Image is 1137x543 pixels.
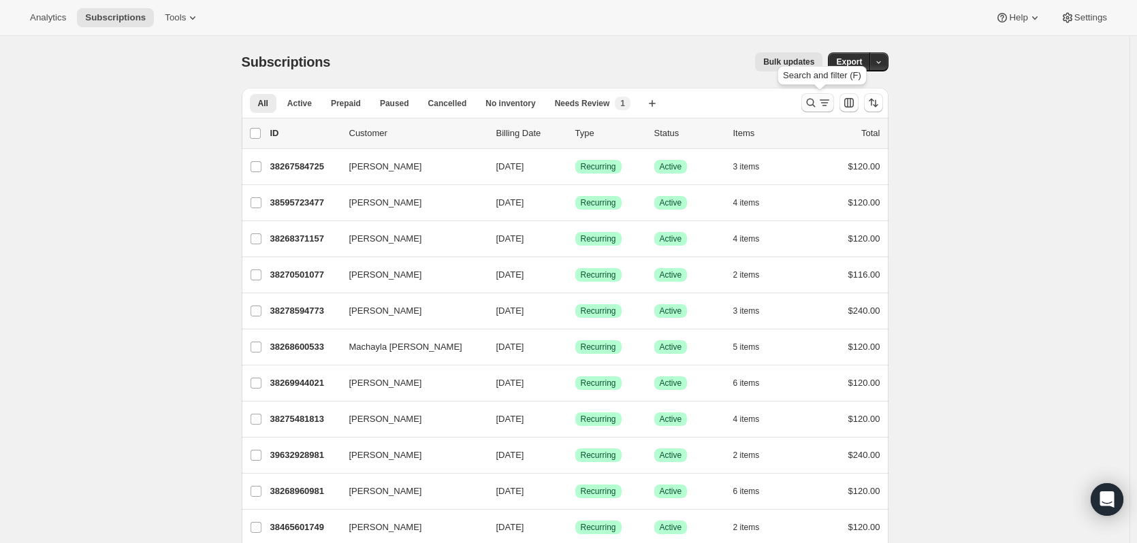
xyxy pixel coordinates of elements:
[349,304,422,318] span: [PERSON_NAME]
[864,93,883,112] button: Sort the results
[496,306,524,316] span: [DATE]
[270,127,338,140] p: ID
[620,98,625,109] span: 1
[341,480,477,502] button: [PERSON_NAME]
[733,446,775,465] button: 2 items
[987,8,1049,27] button: Help
[848,522,880,532] span: $120.00
[270,160,338,174] p: 38267584725
[496,233,524,244] span: [DATE]
[848,269,880,280] span: $116.00
[733,157,775,176] button: 3 items
[349,160,422,174] span: [PERSON_NAME]
[22,8,74,27] button: Analytics
[349,448,422,462] span: [PERSON_NAME]
[733,269,760,280] span: 2 items
[733,127,801,140] div: Items
[341,336,477,358] button: Machayla [PERSON_NAME]
[1091,483,1123,516] div: Open Intercom Messenger
[496,378,524,388] span: [DATE]
[496,522,524,532] span: [DATE]
[496,486,524,496] span: [DATE]
[848,197,880,208] span: $120.00
[555,98,610,109] span: Needs Review
[349,340,462,354] span: Machayla [PERSON_NAME]
[660,378,682,389] span: Active
[77,8,154,27] button: Subscriptions
[581,161,616,172] span: Recurring
[733,482,775,501] button: 6 items
[270,265,880,284] div: 38270501077[PERSON_NAME][DATE]SuccessRecurringSuccessActive2 items$116.00
[654,127,722,140] p: Status
[581,197,616,208] span: Recurring
[848,161,880,171] span: $120.00
[349,232,422,246] span: [PERSON_NAME]
[349,268,422,282] span: [PERSON_NAME]
[341,300,477,322] button: [PERSON_NAME]
[660,522,682,533] span: Active
[1074,12,1107,23] span: Settings
[380,98,409,109] span: Paused
[496,450,524,460] span: [DATE]
[341,516,477,538] button: [PERSON_NAME]
[341,372,477,394] button: [PERSON_NAME]
[581,306,616,316] span: Recurring
[733,486,760,497] span: 6 items
[660,486,682,497] span: Active
[733,301,775,320] button: 3 items
[270,232,338,246] p: 38268371157
[270,340,338,354] p: 38268600533
[341,444,477,466] button: [PERSON_NAME]
[349,521,422,534] span: [PERSON_NAME]
[270,448,338,462] p: 39632928981
[660,197,682,208] span: Active
[270,268,338,282] p: 38270501077
[733,522,760,533] span: 2 items
[660,269,682,280] span: Active
[733,342,760,352] span: 5 items
[85,12,146,23] span: Subscriptions
[341,408,477,430] button: [PERSON_NAME]
[270,196,338,210] p: 38595723477
[242,54,331,69] span: Subscriptions
[165,12,186,23] span: Tools
[349,412,422,426] span: [PERSON_NAME]
[258,98,268,109] span: All
[270,301,880,320] div: 38278594773[PERSON_NAME][DATE]SuccessRecurringSuccessActive3 items$240.00
[270,304,338,318] p: 38278594773
[733,229,775,248] button: 4 items
[270,518,880,537] div: 38465601749[PERSON_NAME][DATE]SuccessRecurringSuccessActive2 items$120.00
[270,482,880,501] div: 38268960981[PERSON_NAME][DATE]SuccessRecurringSuccessActive6 items$120.00
[733,193,775,212] button: 4 items
[270,374,880,393] div: 38269944021[PERSON_NAME][DATE]SuccessRecurringSuccessActive6 items$120.00
[641,94,663,113] button: Create new view
[341,264,477,286] button: [PERSON_NAME]
[660,414,682,425] span: Active
[349,484,422,498] span: [PERSON_NAME]
[733,374,775,393] button: 6 items
[270,376,338,390] p: 38269944021
[848,414,880,424] span: $120.00
[349,196,422,210] span: [PERSON_NAME]
[848,233,880,244] span: $120.00
[270,229,880,248] div: 38268371157[PERSON_NAME][DATE]SuccessRecurringSuccessActive4 items$120.00
[660,342,682,352] span: Active
[496,197,524,208] span: [DATE]
[270,446,880,465] div: 39632928981[PERSON_NAME][DATE]SuccessRecurringSuccessActive2 items$240.00
[848,342,880,352] span: $120.00
[581,269,616,280] span: Recurring
[733,518,775,537] button: 2 items
[848,486,880,496] span: $120.00
[660,450,682,461] span: Active
[496,269,524,280] span: [DATE]
[581,450,616,461] span: Recurring
[270,410,880,429] div: 38275481813[PERSON_NAME][DATE]SuccessRecurringSuccessActive4 items$120.00
[763,56,814,67] span: Bulk updates
[496,127,564,140] p: Billing Date
[270,127,880,140] div: IDCustomerBilling DateTypeStatusItemsTotal
[287,98,312,109] span: Active
[581,522,616,533] span: Recurring
[660,161,682,172] span: Active
[733,414,760,425] span: 4 items
[341,192,477,214] button: [PERSON_NAME]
